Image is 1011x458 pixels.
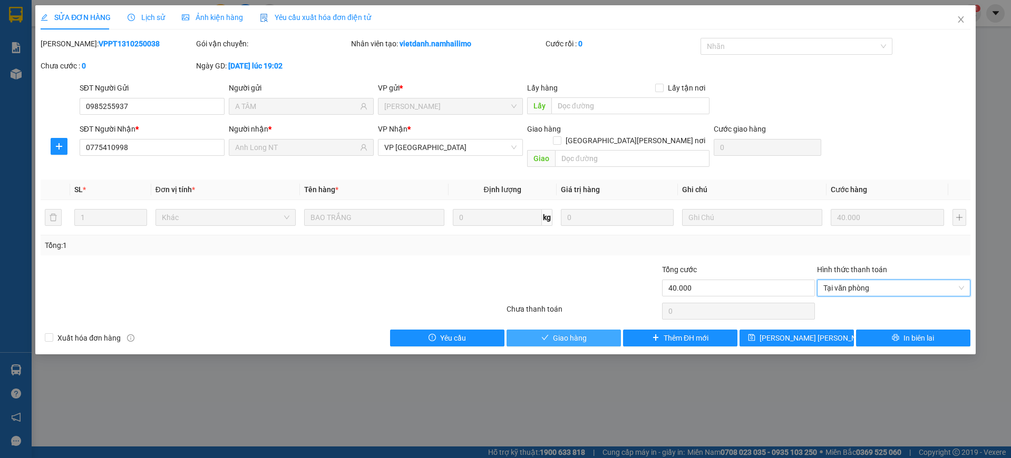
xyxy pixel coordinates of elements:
[541,334,549,342] span: check
[45,240,390,251] div: Tổng: 1
[507,330,621,346] button: checkGiao hàng
[952,209,966,226] button: plus
[553,332,587,344] span: Giao hàng
[527,84,558,92] span: Lấy hàng
[527,150,555,167] span: Giao
[235,101,358,112] input: Tên người gửi
[182,14,189,21] span: picture
[99,39,160,48] b: VPPT1310250038
[378,125,407,133] span: VP Nhận
[127,334,134,342] span: info-circle
[823,280,964,296] span: Tại văn phòng
[53,332,125,344] span: Xuất hóa đơn hàng
[623,330,737,346] button: plusThêm ĐH mới
[652,334,659,342] span: plus
[662,265,697,274] span: Tổng cước
[51,142,67,151] span: plus
[678,180,827,200] th: Ghi chú
[41,60,194,72] div: Chưa cước :
[505,303,661,322] div: Chưa thanh toán
[229,82,374,94] div: Người gửi
[817,265,887,274] label: Hình thức thanh toán
[74,185,83,194] span: SL
[903,332,934,344] span: In biên lai
[260,13,371,22] span: Yêu cầu xuất hóa đơn điện tử
[182,13,243,22] span: Ảnh kiện hàng
[196,38,349,49] div: Gói vận chuyển:
[527,125,561,133] span: Giao hàng
[527,97,551,114] span: Lấy
[561,209,674,226] input: 0
[390,330,504,346] button: exclamation-circleYêu cầu
[260,14,268,22] img: icon
[51,138,67,155] button: plus
[128,13,165,22] span: Lịch sử
[235,142,358,153] input: Tên người nhận
[664,332,708,344] span: Thêm ĐH mới
[484,185,521,194] span: Định lượng
[429,334,436,342] span: exclamation-circle
[957,15,965,24] span: close
[892,334,899,342] span: printer
[128,14,135,21] span: clock-circle
[555,150,709,167] input: Dọc đường
[856,330,970,346] button: printerIn biên lai
[304,185,338,194] span: Tên hàng
[748,334,755,342] span: save
[378,82,523,94] div: VP gửi
[561,135,709,146] span: [GEOGRAPHIC_DATA][PERSON_NAME] nơi
[45,209,62,226] button: delete
[41,13,111,22] span: SỬA ĐƠN HÀNG
[384,98,517,114] span: VP Phan Thiết
[440,332,466,344] span: Yêu cầu
[351,38,543,49] div: Nhân viên tạo:
[542,209,552,226] span: kg
[162,210,289,225] span: Khác
[831,209,944,226] input: 0
[80,82,225,94] div: SĐT Người Gửi
[546,38,699,49] div: Cước rồi :
[82,62,86,70] b: 0
[384,140,517,155] span: VP Nha Trang
[664,82,709,94] span: Lấy tận nơi
[196,60,349,72] div: Ngày GD:
[831,185,867,194] span: Cước hàng
[551,97,709,114] input: Dọc đường
[304,209,444,226] input: VD: Bàn, Ghế
[578,39,582,48] b: 0
[682,209,822,226] input: Ghi Chú
[360,144,367,151] span: user
[41,38,194,49] div: [PERSON_NAME]:
[714,139,821,156] input: Cước giao hàng
[740,330,854,346] button: save[PERSON_NAME] [PERSON_NAME]
[561,185,600,194] span: Giá trị hàng
[80,123,225,135] div: SĐT Người Nhận
[155,185,195,194] span: Đơn vị tính
[229,123,374,135] div: Người nhận
[400,39,471,48] b: vietdanh.namhailimo
[714,125,766,133] label: Cước giao hàng
[228,62,283,70] b: [DATE] lúc 19:02
[760,332,874,344] span: [PERSON_NAME] [PERSON_NAME]
[946,5,976,35] button: Close
[360,103,367,110] span: user
[41,14,48,21] span: edit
